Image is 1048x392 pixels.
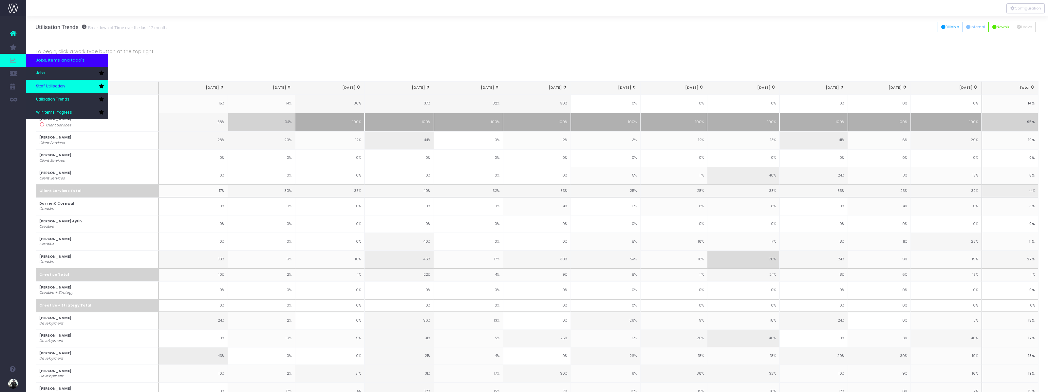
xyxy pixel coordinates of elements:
td: 70% [707,251,779,268]
td: 100% [571,113,640,132]
td: 28% [640,184,707,197]
td: 0% [159,233,228,251]
td: 13% [982,312,1038,330]
td: 3% [982,197,1038,215]
td: 0% [228,197,295,215]
th: May 25: activate to sort column ascending [707,82,779,94]
td: 0% [295,281,365,299]
td: 5% [911,312,982,330]
td: 9% [228,251,295,268]
td: 12% [640,132,707,149]
div: [DATE] [162,85,224,90]
td: 17% [434,251,503,268]
td: 2% [228,268,295,281]
strong: [PERSON_NAME] [39,170,71,175]
td: 0% [503,281,571,299]
td: 2% [228,312,295,330]
h3: Utilisation Trends [35,24,170,30]
td: 24% [707,268,779,281]
td: 31% [365,365,434,383]
div: [DATE] [711,85,776,90]
td: 25% [571,184,640,197]
td: 0% [707,215,779,233]
td: 0% [911,215,982,233]
td: 0% [228,149,295,167]
span: WIP Items Progress [36,110,72,116]
strong: [PERSON_NAME] [39,135,71,140]
td: 0% [365,299,434,312]
td: 0% [982,149,1038,167]
td: 0% [848,215,911,233]
i: Creative [39,206,54,212]
td: 38% [159,251,228,268]
td: 17% [434,365,503,383]
td: 0% [434,299,503,312]
th: Dec 24: activate to sort column ascending [365,82,434,94]
th: Client Services Total [36,184,159,197]
img: images/default_profile_image.png [8,379,18,389]
td: 0% [848,94,911,113]
td: 11% [982,233,1038,251]
div: [DATE] [231,85,291,90]
td: 0% [295,233,365,251]
td: 16% [640,233,707,251]
td: 0% [911,149,982,167]
td: 36% [365,312,434,330]
th: Jul 25: activate to sort column ascending [848,82,911,94]
i: Creative [39,224,54,229]
strong: [PERSON_NAME] [39,254,71,259]
td: 17% [982,330,1038,347]
td: 5% [434,330,503,347]
td: 0% [503,149,571,167]
strong: DarrenC Cornwall [39,201,76,206]
td: 100% [707,113,779,132]
div: [DATE] [368,85,430,90]
td: 39% [848,347,911,365]
strong: [PERSON_NAME] [39,153,71,158]
td: 0% [982,281,1038,299]
td: 32% [434,94,503,113]
td: 11% [640,268,707,281]
td: 40% [911,330,982,347]
td: 0% [434,215,503,233]
button: Leave [1013,22,1036,32]
td: 0% [434,281,503,299]
td: 0% [228,299,295,312]
td: 0% [434,233,503,251]
td: 0% [434,149,503,167]
td: 38% [159,113,228,132]
td: 0% [365,167,434,185]
td: 9% [571,365,640,383]
td: 100% [434,113,503,132]
td: 0% [434,197,503,215]
td: 0% [911,281,982,299]
td: 24% [779,312,848,330]
th: Creative Total [36,268,159,281]
small: Breakdown of Time over the last 12 months. [86,24,170,30]
td: 0% [228,233,295,251]
td: 44% [982,184,1038,197]
span: Staff Utilisation [36,84,65,89]
div: [DATE] [438,85,499,90]
td: 0% [503,233,571,251]
td: 11% [640,167,707,185]
td: 31% [295,365,365,383]
div: [DATE] [914,85,978,90]
div: [DATE] [506,85,567,90]
a: WIP Items Progress [26,106,108,119]
td: 36% [295,94,365,113]
td: 0% [228,167,295,185]
td: 0% [779,215,848,233]
td: 0% [640,149,707,167]
td: 19% [982,132,1038,149]
td: 0% [911,94,982,113]
th: Aug 25: activate to sort column ascending [911,82,982,94]
td: 0% [779,94,848,113]
td: 4% [434,268,503,281]
p: To begin, click a work type button at the top right... [36,47,1039,55]
td: 0% [434,132,503,149]
td: 4% [848,197,911,215]
span: Jobs [36,70,45,76]
td: 95% [982,113,1038,132]
td: 9% [848,365,911,383]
